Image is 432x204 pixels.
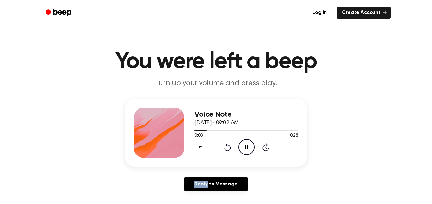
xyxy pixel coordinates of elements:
[194,142,204,153] button: 1.0x
[95,78,337,89] p: Turn up your volume and press play.
[306,5,333,20] a: Log in
[290,132,298,139] span: 0:28
[41,7,77,19] a: Beep
[194,120,239,126] span: [DATE] · 09:02 AM
[194,110,298,119] h3: Voice Note
[194,132,203,139] span: 0:03
[184,177,248,191] a: Reply to Message
[337,7,391,19] a: Create Account
[54,50,378,73] h1: You were left a beep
